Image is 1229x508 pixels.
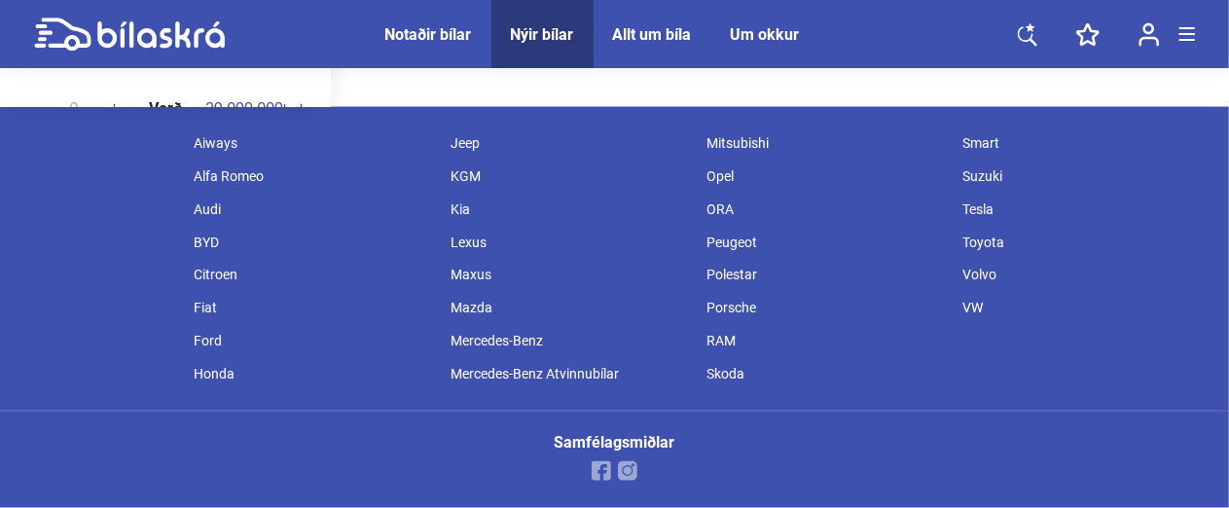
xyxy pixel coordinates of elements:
[697,259,953,292] div: Polestar
[441,160,697,193] div: KGM
[441,127,697,160] div: Jeep
[184,325,440,358] div: Ford
[697,193,953,226] div: ORA
[184,226,440,259] div: BYD
[441,358,697,391] div: Mercedes-Benz Atvinnubílar
[511,25,574,44] a: Nýir bílar
[1139,22,1160,47] img: user-login.svg
[954,259,1210,292] div: Volvo
[144,101,187,117] span: Verð
[697,226,953,259] div: Peugeot
[697,358,953,391] div: Skoda
[35,100,126,118] span: kr.
[697,160,953,193] div: Opel
[184,127,440,160] div: Aiways
[954,226,1210,259] div: Toyota
[385,25,472,44] a: Notaðir bílar
[205,100,296,118] span: kr.
[954,193,1210,226] div: Tesla
[697,292,953,325] div: Porsche
[954,160,1210,193] div: Suzuki
[184,292,440,325] div: Fiat
[441,325,697,358] div: Mercedes-Benz
[613,25,692,44] a: Allt um bíla
[441,226,697,259] div: Lexus
[184,259,440,292] div: Citroen
[731,25,800,44] a: Um okkur
[954,292,1210,325] div: VW
[441,193,697,226] div: Kia
[555,436,675,452] div: Samfélagsmiðlar
[441,259,697,292] div: Maxus
[954,127,1210,160] div: Smart
[184,358,440,391] div: Honda
[441,292,697,325] div: Mazda
[184,160,440,193] div: Alfa Romeo
[697,127,953,160] div: Mitsubishi
[697,325,953,358] div: RAM
[184,193,440,226] div: Audi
